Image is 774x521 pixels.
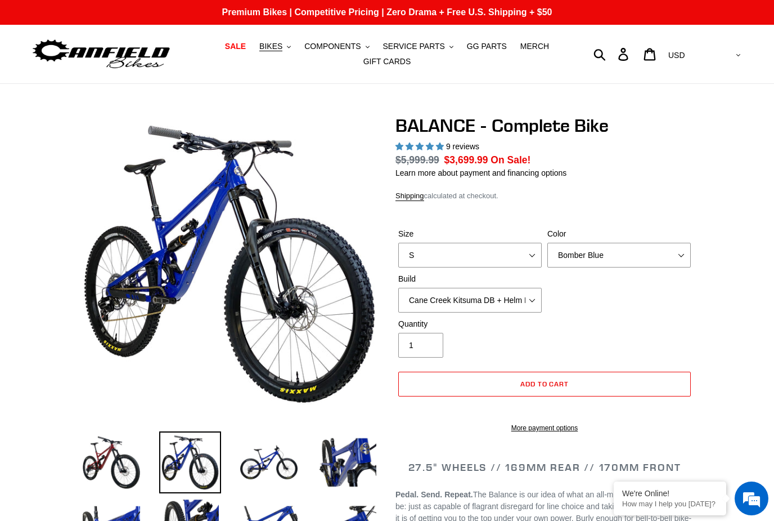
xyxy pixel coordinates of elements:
[398,423,691,433] a: More payment options
[395,142,446,151] span: 5.00 stars
[622,500,718,508] p: How may I help you today?
[622,489,718,498] div: We're Online!
[31,37,172,72] img: Canfield Bikes
[461,39,512,54] a: GG PARTS
[395,192,424,201] a: Shipping
[395,461,694,474] h2: 27.5" WHEELS // 169MM REAR // 170MM FRONT
[395,190,694,202] div: calculated at checkout.
[377,39,458,54] button: SERVICE PARTS
[83,117,376,411] img: BALANCE - Complete Bike
[159,431,221,493] img: Load image into Gallery viewer, BALANCE - Complete Bike
[467,42,507,51] span: GG PARTS
[219,39,251,54] a: SALE
[520,380,569,388] span: Add to cart
[259,42,282,51] span: BIKES
[547,228,691,240] label: Color
[395,115,694,136] h1: BALANCE - Complete Bike
[299,39,375,54] button: COMPONENTS
[515,39,555,54] a: MERCH
[317,431,379,493] img: Load image into Gallery viewer, BALANCE - Complete Bike
[358,54,417,69] a: GIFT CARDS
[225,42,246,51] span: SALE
[398,228,542,240] label: Size
[398,273,542,285] label: Build
[395,168,566,177] a: Learn more about payment and financing options
[304,42,361,51] span: COMPONENTS
[382,42,444,51] span: SERVICE PARTS
[363,57,411,66] span: GIFT CARDS
[395,490,473,499] b: Pedal. Send. Repeat.
[490,153,530,167] span: On Sale!
[444,154,488,166] span: $3,699.99
[398,372,691,397] button: Add to cart
[520,42,549,51] span: MERCH
[446,142,479,151] span: 9 reviews
[80,431,142,493] img: Load image into Gallery viewer, BALANCE - Complete Bike
[398,318,542,330] label: Quantity
[254,39,296,54] button: BIKES
[395,154,439,166] s: $5,999.99
[238,431,300,493] img: Load image into Gallery viewer, BALANCE - Complete Bike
